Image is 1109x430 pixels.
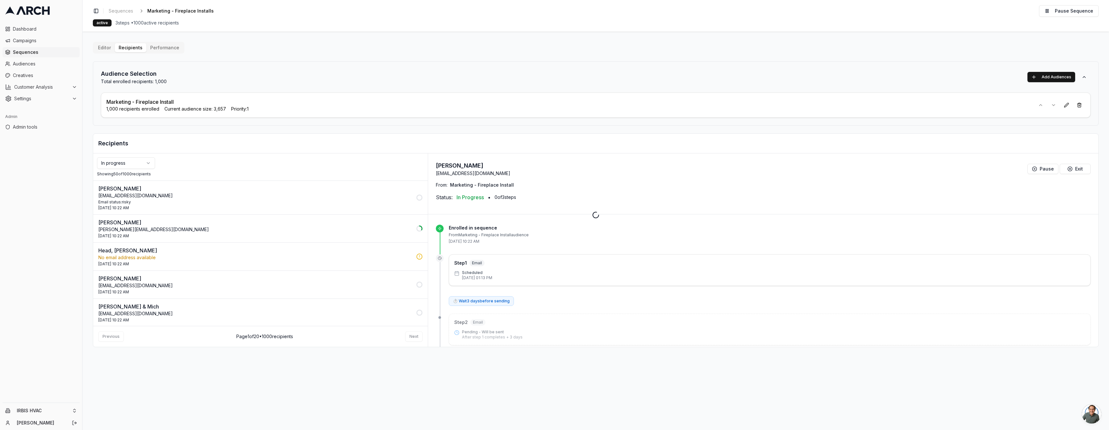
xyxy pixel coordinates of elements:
[13,124,77,130] span: Admin tools
[3,406,80,416] button: IRBIS HVAC
[17,420,65,426] a: [PERSON_NAME]
[449,225,1091,231] p: Enrolled in sequence
[3,35,80,46] a: Campaigns
[13,26,77,32] span: Dashboard
[469,260,485,266] span: Email
[3,59,80,69] a: Audiences
[13,49,77,55] span: Sequences
[449,232,1091,238] p: From Marketing - Fireplace Install audience
[3,70,80,81] a: Creatives
[3,112,80,122] div: Admin
[470,319,486,326] span: Email
[462,275,492,280] p: [DATE] 01:13 PM
[462,329,1085,335] p: Pending - Will be sent
[14,84,69,90] span: Customer Analysis
[3,47,80,57] a: Sequences
[1082,404,1101,424] div: Open chat
[17,408,69,414] span: IRBIS HVAC
[14,95,69,102] span: Settings
[3,93,80,104] button: Settings
[70,418,79,427] button: Log out
[462,270,492,275] p: Scheduled
[3,122,80,132] a: Admin tools
[453,298,510,304] p: ⏱ Wait 3 days before sending
[462,335,1085,340] p: After step 1 completes + 3 days
[3,24,80,34] a: Dashboard
[13,37,77,44] span: Campaigns
[13,61,77,67] span: Audiences
[13,72,77,79] span: Creatives
[454,260,467,266] p: Step 1
[3,82,80,92] button: Customer Analysis
[449,239,1091,244] p: [DATE] 10:22 AM
[454,319,468,326] p: Step 2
